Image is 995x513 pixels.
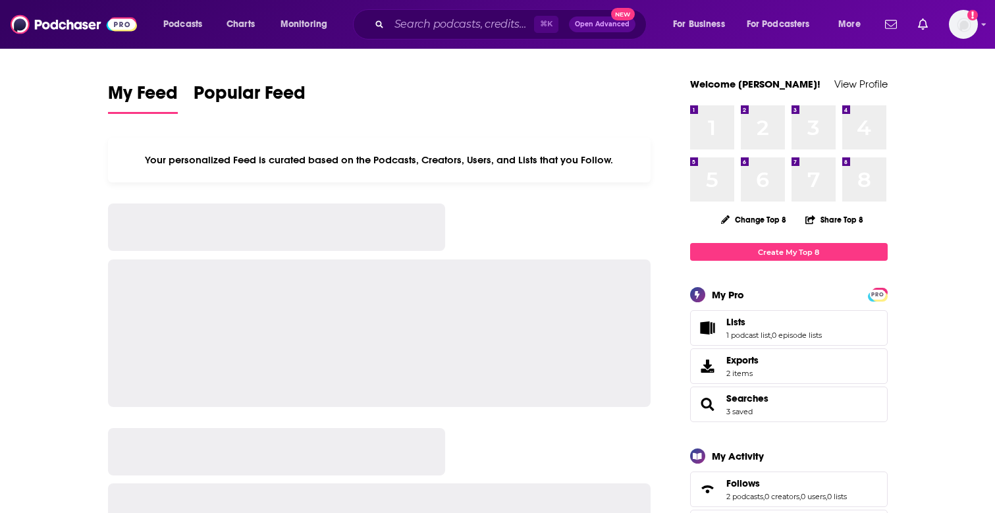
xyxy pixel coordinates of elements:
[575,21,630,28] span: Open Advanced
[569,16,635,32] button: Open AdvancedNew
[805,207,864,232] button: Share Top 8
[949,10,978,39] span: Logged in as jbarbour
[949,10,978,39] button: Show profile menu
[108,82,178,112] span: My Feed
[163,15,202,34] span: Podcasts
[389,14,534,35] input: Search podcasts, credits, & more...
[611,8,635,20] span: New
[695,395,721,414] a: Searches
[726,369,759,378] span: 2 items
[726,492,763,501] a: 2 podcasts
[690,348,888,384] a: Exports
[726,407,753,416] a: 3 saved
[194,82,306,114] a: Popular Feed
[695,319,721,337] a: Lists
[695,480,721,499] a: Follows
[690,310,888,346] span: Lists
[913,13,933,36] a: Show notifications dropdown
[838,15,861,34] span: More
[108,82,178,114] a: My Feed
[726,354,759,366] span: Exports
[834,78,888,90] a: View Profile
[726,392,768,404] a: Searches
[967,10,978,20] svg: Email not verified
[712,450,764,462] div: My Activity
[690,472,888,507] span: Follows
[801,492,826,501] a: 0 users
[690,243,888,261] a: Create My Top 8
[713,211,795,228] button: Change Top 8
[690,78,820,90] a: Welcome [PERSON_NAME]!
[949,10,978,39] img: User Profile
[726,316,745,328] span: Lists
[365,9,659,40] div: Search podcasts, credits, & more...
[712,288,744,301] div: My Pro
[726,477,847,489] a: Follows
[829,14,877,35] button: open menu
[673,15,725,34] span: For Business
[695,357,721,375] span: Exports
[664,14,741,35] button: open menu
[726,477,760,489] span: Follows
[870,290,886,300] span: PRO
[827,492,847,501] a: 0 lists
[880,13,902,36] a: Show notifications dropdown
[870,289,886,299] a: PRO
[770,331,772,340] span: ,
[227,15,255,34] span: Charts
[799,492,801,501] span: ,
[747,15,810,34] span: For Podcasters
[726,331,770,340] a: 1 podcast list
[763,492,765,501] span: ,
[738,14,829,35] button: open menu
[194,82,306,112] span: Popular Feed
[271,14,344,35] button: open menu
[826,492,827,501] span: ,
[281,15,327,34] span: Monitoring
[772,331,822,340] a: 0 episode lists
[690,387,888,422] span: Searches
[154,14,219,35] button: open menu
[726,316,822,328] a: Lists
[218,14,263,35] a: Charts
[108,138,651,182] div: Your personalized Feed is curated based on the Podcasts, Creators, Users, and Lists that you Follow.
[11,12,137,37] img: Podchaser - Follow, Share and Rate Podcasts
[765,492,799,501] a: 0 creators
[534,16,558,33] span: ⌘ K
